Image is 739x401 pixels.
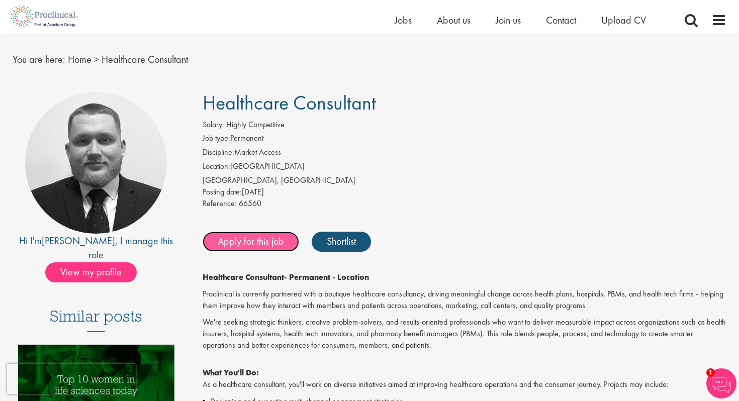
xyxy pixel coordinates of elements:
[102,53,188,66] span: Healthcare Consultant
[706,368,736,398] img: Chatbot
[601,14,646,27] a: Upload CV
[546,14,576,27] a: Contact
[239,198,261,209] span: 66560
[203,356,727,391] p: As a healthcare consultant, you'll work on diverse initiatives aimed at improving healthcare oper...
[496,14,521,27] a: Join us
[7,364,136,394] iframe: reCAPTCHA
[706,368,715,377] span: 1
[203,186,727,198] div: [DATE]
[203,272,284,282] strong: Healthcare Consultant
[45,262,137,282] span: View my profile
[203,147,727,161] li: Market Access
[395,14,412,27] a: Jobs
[94,53,99,66] span: >
[45,264,147,277] a: View my profile
[203,119,224,131] label: Salary:
[42,234,115,247] a: [PERSON_NAME]
[203,288,727,312] p: Proclinical is currently partnered with a boutique healthcare consultancy, driving meaningful cha...
[203,161,230,172] label: Location:
[50,308,142,332] h3: Similar posts
[203,198,237,210] label: Reference:
[13,53,65,66] span: You are here:
[203,147,234,158] label: Discipline:
[203,317,727,351] p: We're seeking strategic thinkers, creative problem-solvers, and results-oriented professionals wh...
[437,14,471,27] a: About us
[203,367,259,378] strong: What You'll Do:
[203,175,727,186] div: [GEOGRAPHIC_DATA], [GEOGRAPHIC_DATA]
[203,186,242,197] span: Posting date:
[203,133,727,147] li: Permanent
[312,232,371,252] a: Shortlist
[284,272,369,282] strong: - Permanent - Location
[203,161,727,175] li: [GEOGRAPHIC_DATA]
[226,119,285,130] span: Highly Competitive
[25,92,167,234] img: imeage of recruiter Jakub Hanas
[203,232,299,252] a: Apply for this job
[203,90,376,116] span: Healthcare Consultant
[203,133,230,144] label: Job type:
[13,234,180,262] div: Hi I'm , I manage this role
[68,53,91,66] a: breadcrumb link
